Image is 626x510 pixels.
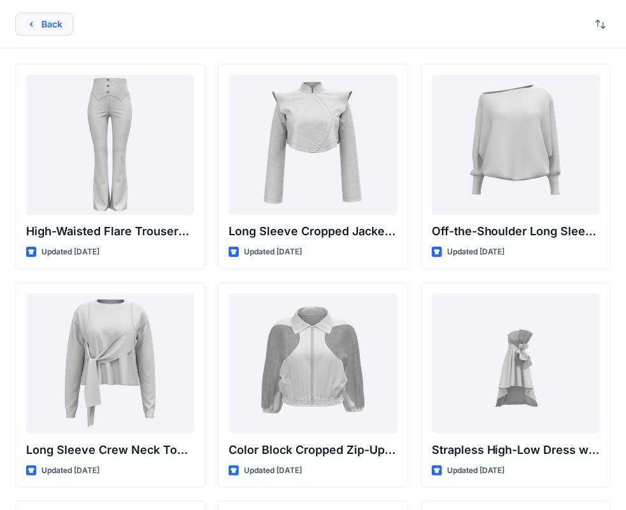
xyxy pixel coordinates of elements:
p: Updated [DATE] [244,464,302,477]
p: High-Waisted Flare Trousers with Button Detail [26,222,194,240]
button: Back [15,13,73,36]
a: Strapless High-Low Dress with Side Bow Detail [432,293,600,433]
p: Long Sleeve Cropped Jacket with Mandarin Collar and Shoulder Detail [229,222,397,240]
p: Updated [DATE] [41,245,99,259]
a: Long Sleeve Cropped Jacket with Mandarin Collar and Shoulder Detail [229,75,397,215]
p: Updated [DATE] [447,464,505,477]
p: Updated [DATE] [447,245,505,259]
p: Strapless High-Low Dress with Side Bow Detail [432,441,600,459]
p: Long Sleeve Crew Neck Top with Asymmetrical Tie Detail [26,441,194,459]
p: Updated [DATE] [244,245,302,259]
a: Off-the-Shoulder Long Sleeve Top [432,75,600,215]
a: High-Waisted Flare Trousers with Button Detail [26,75,194,215]
p: Updated [DATE] [41,464,99,477]
a: Color Block Cropped Zip-Up Jacket with Sheer Sleeves [229,293,397,433]
p: Color Block Cropped Zip-Up Jacket with Sheer Sleeves [229,441,397,459]
a: Long Sleeve Crew Neck Top with Asymmetrical Tie Detail [26,293,194,433]
p: Off-the-Shoulder Long Sleeve Top [432,222,600,240]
